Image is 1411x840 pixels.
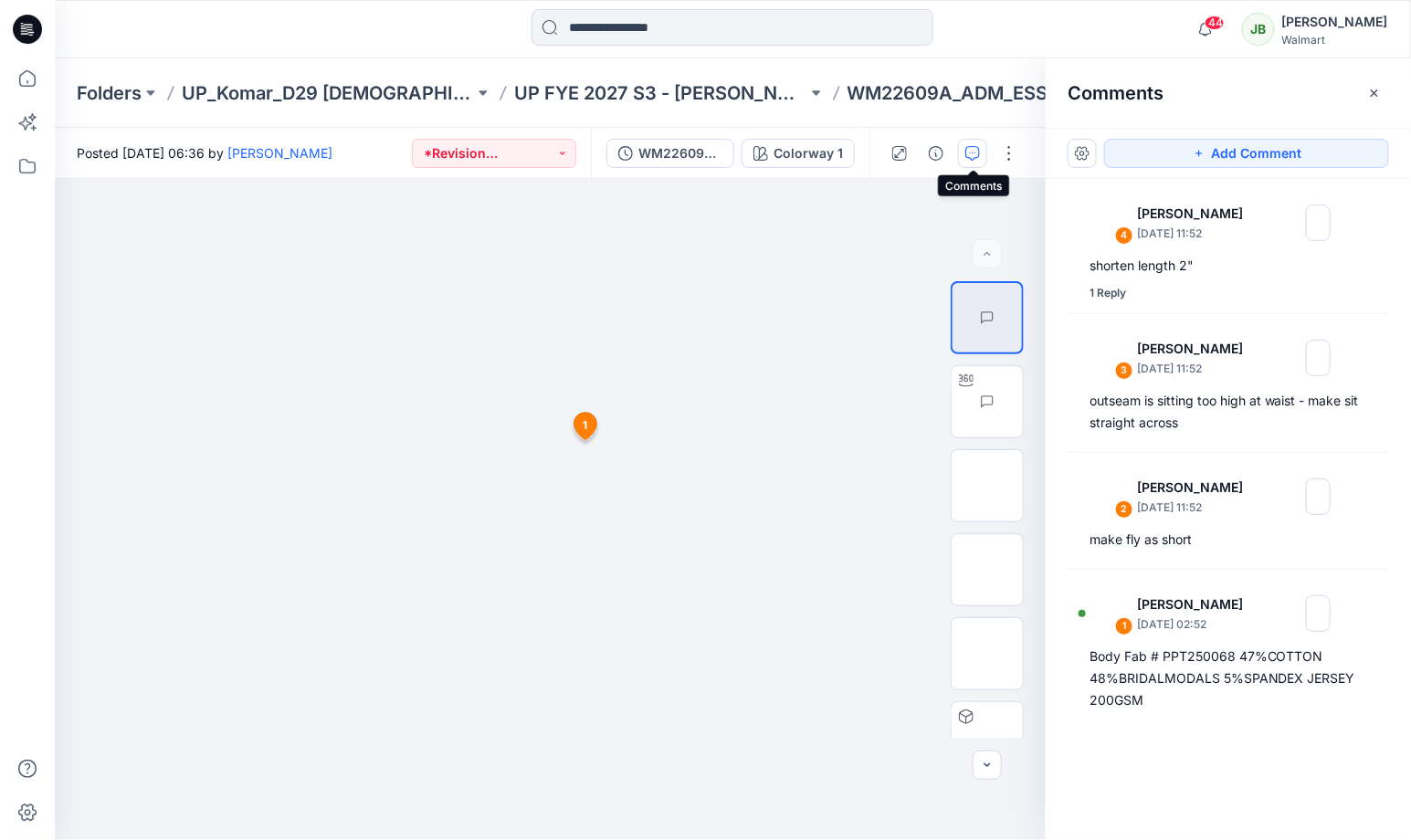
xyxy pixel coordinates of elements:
p: [DATE] 02:52 [1137,615,1255,634]
p: WM22609A_ADM_ESSENTIALS LONG PANT [848,80,1140,106]
span: 44 [1205,16,1225,30]
p: [PERSON_NAME] [1137,338,1255,360]
a: Folders [77,80,142,106]
div: JB [1242,13,1275,46]
p: [PERSON_NAME] [1137,203,1255,225]
button: Details [921,139,951,168]
a: [PERSON_NAME] [227,145,332,161]
div: Body Fab # PPT250068 47%COTTON 48%BRIDALMODALS 5%SPANDEX JERSEY 200GSM [1090,646,1367,711]
img: Jennifer Yerkes [1093,478,1130,515]
a: UP_Komar_D29 [DEMOGRAPHIC_DATA] Sleep [182,80,474,106]
div: outseam is sitting too high at waist - make sit straight across [1090,390,1367,434]
div: Colorway 1 [774,143,843,163]
h2: Comments [1068,82,1164,104]
button: Colorway 1 [742,139,855,168]
div: make fly as short [1090,529,1367,551]
img: Suresh Perera [1093,595,1130,632]
img: Jennifer Yerkes [1093,205,1130,241]
div: 3 [1115,362,1133,380]
p: [PERSON_NAME] [1137,477,1255,499]
div: 2 [1115,500,1133,519]
p: [PERSON_NAME] [1137,593,1255,615]
div: 4 [1115,226,1133,245]
div: WM22609A_ADM_ESSENTIALS LONG PANT [638,143,722,163]
button: Add Comment [1104,139,1389,168]
div: 1 [1115,617,1133,635]
div: [PERSON_NAME] [1282,11,1388,33]
div: shorten length 2" [1090,255,1367,277]
div: Walmart [1282,33,1388,47]
span: Posted [DATE] 06:36 by [77,143,332,163]
button: WM22609A_ADM_ESSENTIALS LONG PANT [606,139,734,168]
div: 1 Reply [1090,284,1126,302]
a: UP FYE 2027 S3 - [PERSON_NAME] D29 [DEMOGRAPHIC_DATA] Sleepwear [514,80,806,106]
p: [DATE] 11:52 [1137,225,1255,243]
img: Jennifer Yerkes [1093,340,1130,376]
p: [DATE] 11:52 [1137,499,1255,517]
p: [DATE] 11:52 [1137,360,1255,378]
